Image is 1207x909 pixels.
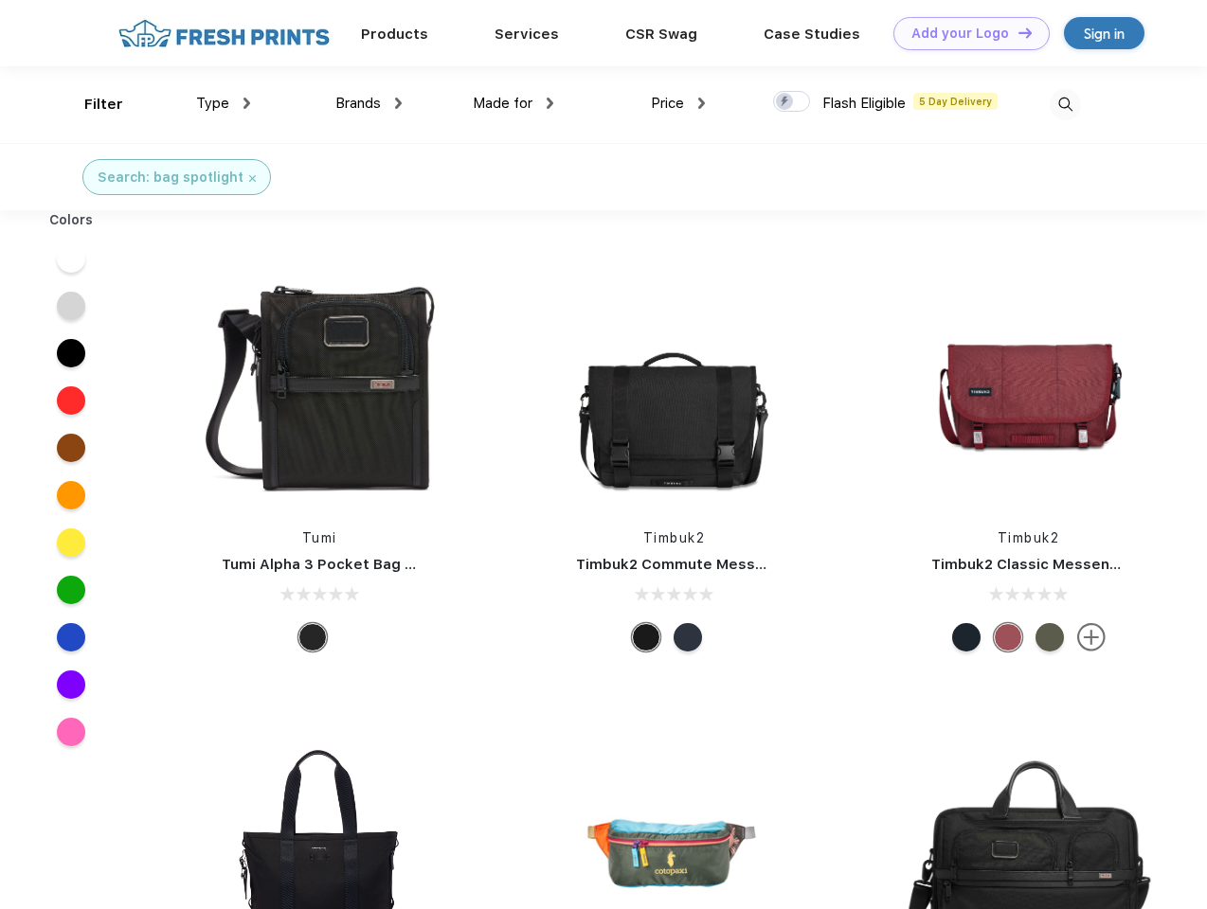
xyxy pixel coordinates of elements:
[911,26,1009,42] div: Add your Logo
[249,175,256,182] img: filter_cancel.svg
[35,210,108,230] div: Colors
[931,556,1166,573] a: Timbuk2 Classic Messenger Bag
[395,98,402,109] img: dropdown.png
[913,93,998,110] span: 5 Day Delivery
[361,26,428,43] a: Products
[822,95,906,112] span: Flash Eligible
[1064,17,1144,49] a: Sign in
[651,95,684,112] span: Price
[98,168,243,187] div: Search: bag spotlight
[473,95,532,112] span: Made for
[1036,623,1064,651] div: Eco Army
[994,623,1022,651] div: Eco Collegiate Red
[1084,23,1125,45] div: Sign in
[113,17,335,50] img: fo%20logo%202.webp
[196,95,229,112] span: Type
[1018,27,1032,38] img: DT
[302,530,337,545] a: Tumi
[698,98,705,109] img: dropdown.png
[576,556,830,573] a: Timbuk2 Commute Messenger Bag
[298,623,327,651] div: Black
[1077,623,1106,651] img: more.svg
[674,623,702,651] div: Eco Nautical
[998,530,1060,545] a: Timbuk2
[643,530,706,545] a: Timbuk2
[903,258,1155,509] img: func=resize&h=266
[335,95,381,112] span: Brands
[193,258,445,509] img: func=resize&h=266
[84,94,123,116] div: Filter
[952,623,981,651] div: Eco Monsoon
[632,623,660,651] div: Eco Black
[1050,89,1081,120] img: desktop_search.svg
[243,98,250,109] img: dropdown.png
[548,258,800,509] img: func=resize&h=266
[547,98,553,109] img: dropdown.png
[222,556,443,573] a: Tumi Alpha 3 Pocket Bag Small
